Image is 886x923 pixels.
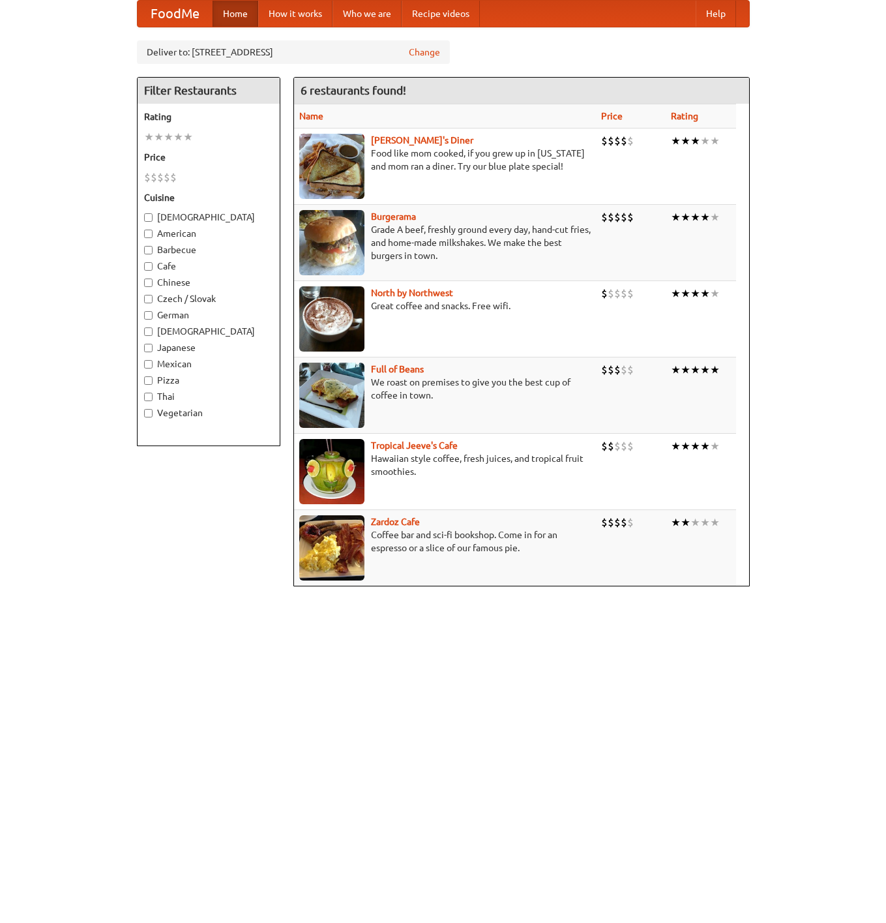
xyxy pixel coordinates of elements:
[144,374,273,387] label: Pizza
[371,288,453,298] b: North by Northwest
[627,363,634,377] li: $
[144,360,153,369] input: Mexican
[157,170,164,185] li: $
[371,440,458,451] a: Tropical Jeeve's Cafe
[710,286,720,301] li: ★
[299,376,591,402] p: We roast on premises to give you the best cup of coffee in town.
[696,1,736,27] a: Help
[144,170,151,185] li: $
[690,134,700,148] li: ★
[137,40,450,64] div: Deliver to: [STREET_ADDRESS]
[627,286,634,301] li: $
[671,111,698,121] a: Rating
[144,211,273,224] label: [DEMOGRAPHIC_DATA]
[601,363,608,377] li: $
[601,286,608,301] li: $
[621,515,627,530] li: $
[371,211,416,222] a: Burgerama
[601,134,608,148] li: $
[144,151,273,164] h5: Price
[144,357,273,371] label: Mexican
[299,223,591,262] p: Grade A beef, freshly ground every day, hand-cut fries, and home-made milkshakes. We make the bes...
[144,344,153,352] input: Japanese
[138,78,280,104] h4: Filter Restaurants
[138,1,213,27] a: FoodMe
[690,363,700,377] li: ★
[690,286,700,301] li: ★
[144,279,153,287] input: Chinese
[614,439,621,453] li: $
[144,376,153,385] input: Pizza
[154,130,164,144] li: ★
[144,309,273,322] label: German
[601,515,608,530] li: $
[710,363,720,377] li: ★
[681,363,690,377] li: ★
[144,230,153,238] input: American
[621,363,627,377] li: $
[601,111,623,121] a: Price
[402,1,480,27] a: Recipe videos
[621,286,627,301] li: $
[671,286,681,301] li: ★
[627,134,634,148] li: $
[144,262,153,271] input: Cafe
[299,452,591,478] p: Hawaiian style coffee, fresh juices, and tropical fruit smoothies.
[671,134,681,148] li: ★
[144,110,273,123] h5: Rating
[601,210,608,224] li: $
[690,515,700,530] li: ★
[299,111,323,121] a: Name
[144,191,273,204] h5: Cuisine
[710,439,720,453] li: ★
[144,327,153,336] input: [DEMOGRAPHIC_DATA]
[144,227,273,240] label: American
[371,517,420,527] b: Zardoz Cafe
[299,147,591,173] p: Food like mom cooked, if you grew up in [US_STATE] and mom ran a diner. Try our blue plate special!
[671,515,681,530] li: ★
[681,286,690,301] li: ★
[299,286,364,352] img: north.jpg
[700,210,710,224] li: ★
[170,170,177,185] li: $
[144,243,273,256] label: Barbecue
[299,134,364,199] img: sallys.jpg
[332,1,402,27] a: Who we are
[299,210,364,275] img: burgerama.jpg
[144,390,273,403] label: Thai
[409,46,440,59] a: Change
[621,134,627,148] li: $
[164,130,173,144] li: ★
[371,135,473,145] b: [PERSON_NAME]'s Diner
[690,210,700,224] li: ★
[301,84,406,97] ng-pluralize: 6 restaurants found!
[144,246,153,254] input: Barbecue
[151,170,157,185] li: $
[299,363,364,428] img: beans.jpg
[144,311,153,320] input: German
[608,210,614,224] li: $
[614,363,621,377] li: $
[164,170,170,185] li: $
[614,286,621,301] li: $
[627,439,634,453] li: $
[627,210,634,224] li: $
[671,210,681,224] li: ★
[681,515,690,530] li: ★
[371,364,424,374] b: Full of Beans
[608,134,614,148] li: $
[144,292,273,305] label: Czech / Slovak
[608,439,614,453] li: $
[710,210,720,224] li: ★
[144,325,273,338] label: [DEMOGRAPHIC_DATA]
[621,439,627,453] li: $
[700,515,710,530] li: ★
[710,134,720,148] li: ★
[173,130,183,144] li: ★
[627,515,634,530] li: $
[183,130,193,144] li: ★
[614,210,621,224] li: $
[710,515,720,530] li: ★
